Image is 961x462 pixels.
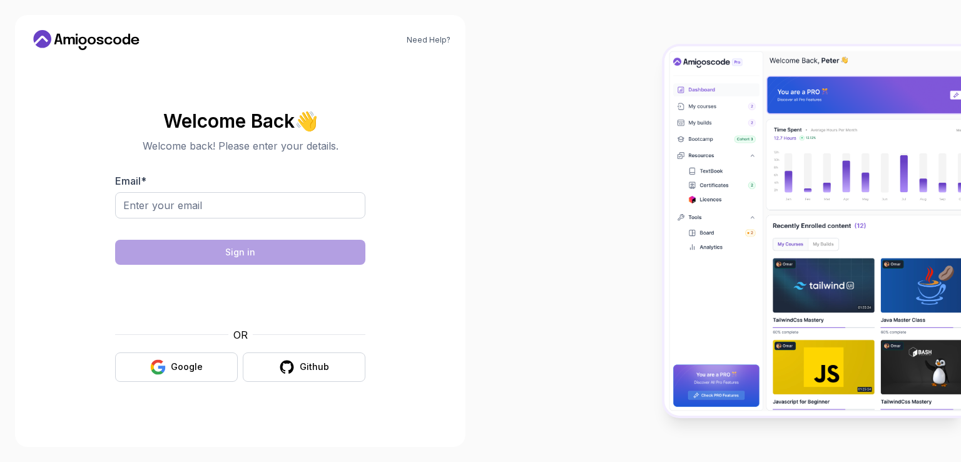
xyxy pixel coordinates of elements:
[30,30,143,50] a: Home link
[115,192,365,218] input: Enter your email
[407,35,450,45] a: Need Help?
[115,111,365,131] h2: Welcome Back
[115,240,365,265] button: Sign in
[115,175,146,187] label: Email *
[146,272,335,320] iframe: Widget containing checkbox for hCaptcha security challenge
[225,246,255,259] div: Sign in
[171,361,203,373] div: Google
[300,361,329,373] div: Github
[233,327,248,342] p: OR
[664,46,961,416] img: Amigoscode Dashboard
[294,110,317,130] span: 👋
[115,138,365,153] p: Welcome back! Please enter your details.
[243,352,365,382] button: Github
[115,352,238,382] button: Google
